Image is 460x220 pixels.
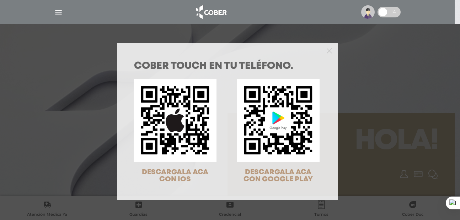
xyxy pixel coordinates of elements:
span: DESCARGALA ACA CON IOS [142,169,208,183]
img: qr-code [237,79,320,161]
img: qr-code [134,79,216,161]
button: Close [327,47,332,54]
span: DESCARGALA ACA CON GOOGLE PLAY [244,169,313,183]
h1: COBER TOUCH en tu teléfono. [134,61,321,71]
